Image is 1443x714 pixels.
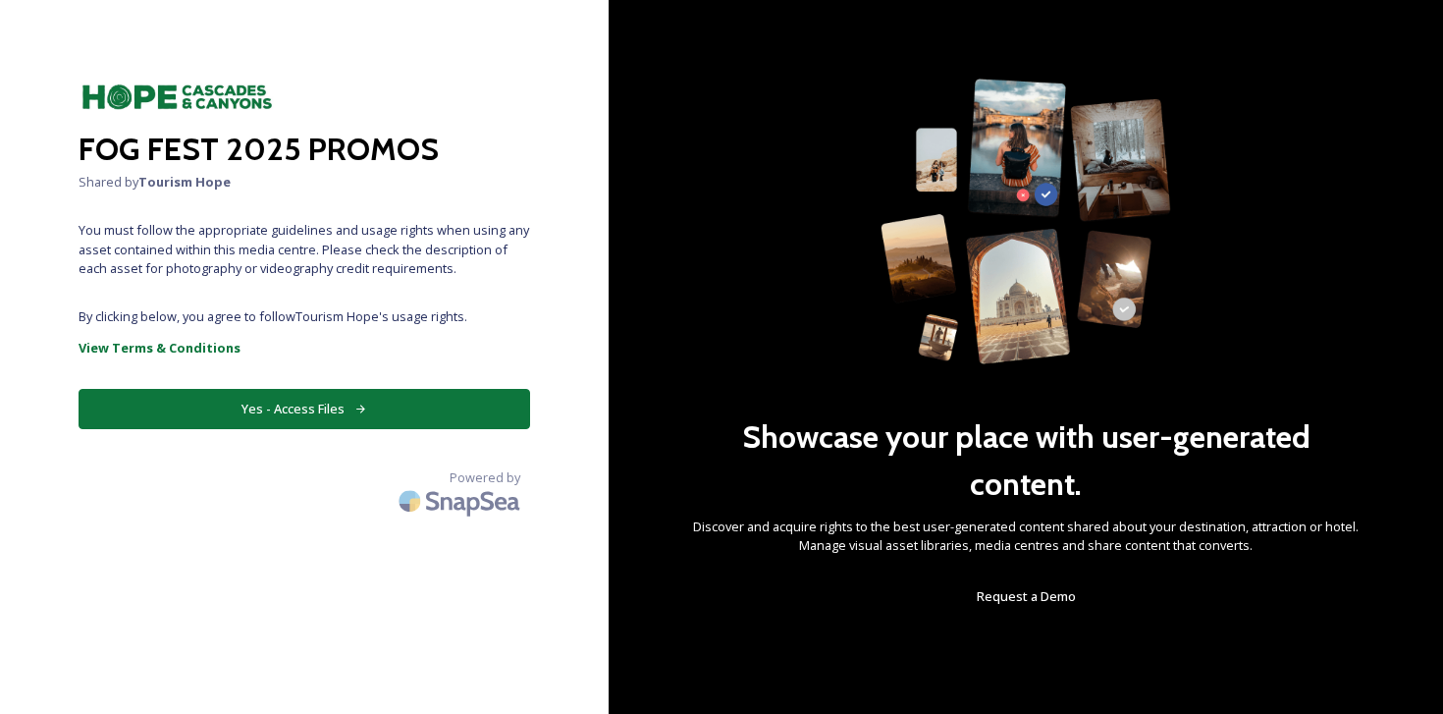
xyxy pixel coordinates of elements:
[79,173,530,192] span: Shared by
[687,518,1364,555] span: Discover and acquire rights to the best user-generated content shared about your destination, att...
[138,173,231,191] strong: Tourism Hope
[79,126,530,173] h2: FOG FEST 2025 PROMOS
[79,221,530,278] span: You must follow the appropriate guidelines and usage rights when using any asset contained within...
[79,79,275,116] img: HopeLogo-01-Green-scaled-e1677090895917.jpg
[687,413,1364,508] h2: Showcase your place with user-generated content.
[79,336,530,359] a: View Terms & Conditions
[977,587,1076,605] span: Request a Demo
[450,468,520,487] span: Powered by
[79,339,240,357] strong: View Terms & Conditions
[977,584,1076,608] a: Request a Demo
[79,389,530,429] button: Yes - Access Files
[393,478,530,524] img: SnapSea Logo
[881,79,1172,364] img: 63b42ca75bacad526042e722_Group%20154-p-800.png
[79,307,530,326] span: By clicking below, you agree to follow Tourism Hope 's usage rights.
